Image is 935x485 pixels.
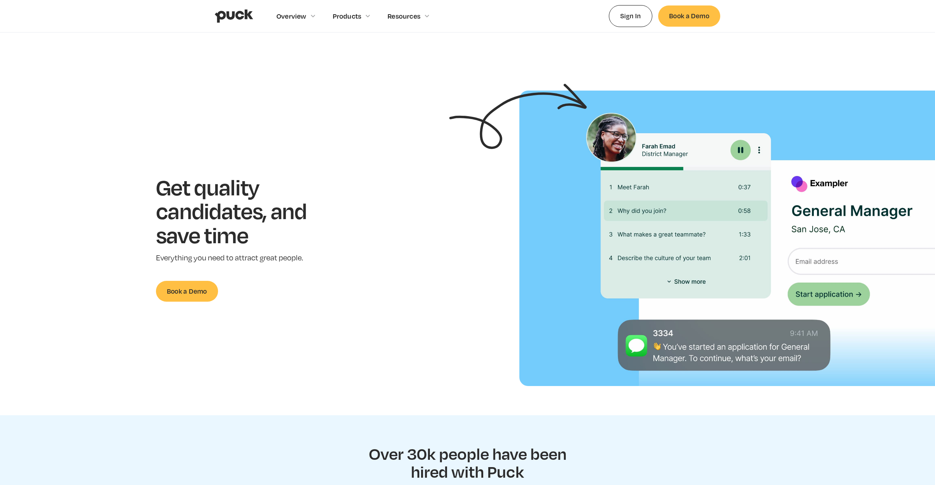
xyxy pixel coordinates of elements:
[156,175,329,247] h1: Get quality candidates, and save time
[388,12,420,20] div: Resources
[360,444,575,481] h2: Over 30k people have been hired with Puck
[156,281,218,302] a: Book a Demo
[658,5,720,26] a: Book a Demo
[276,12,306,20] div: Overview
[156,253,329,263] p: Everything you need to attract great people.
[333,12,362,20] div: Products
[609,5,652,27] a: Sign In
